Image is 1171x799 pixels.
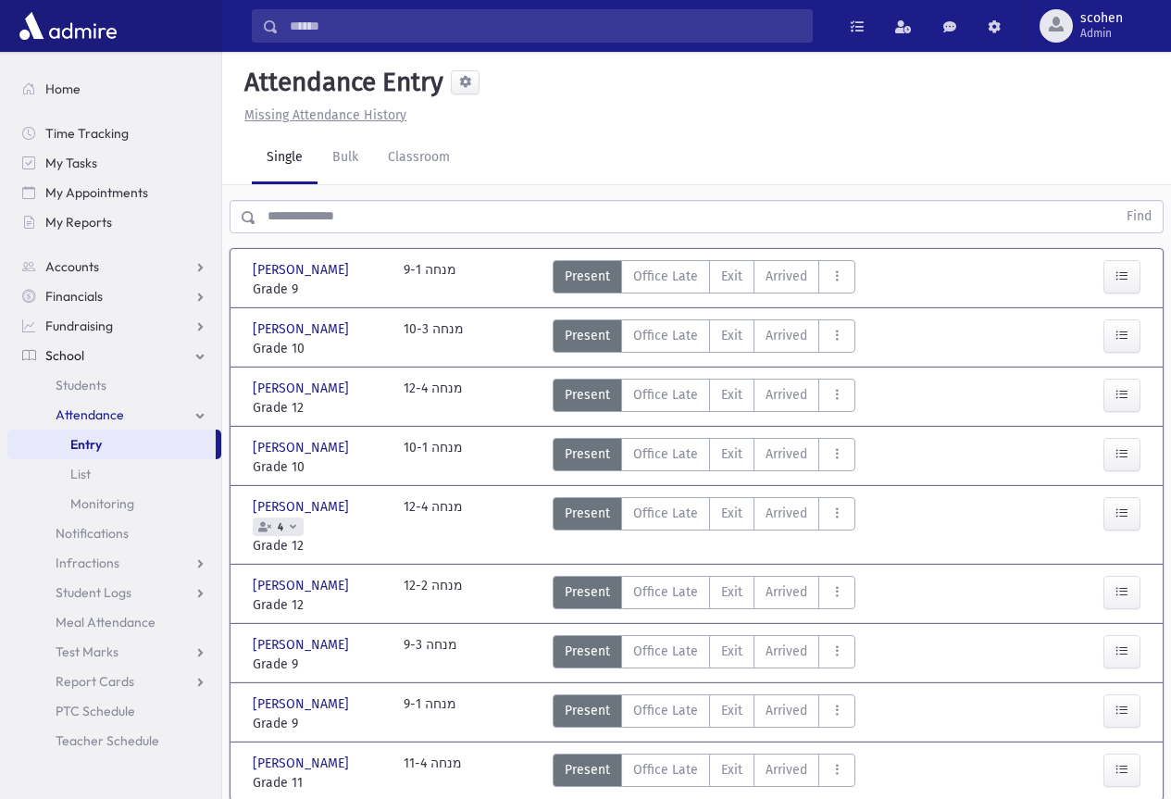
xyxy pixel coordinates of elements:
[633,701,698,720] span: Office Late
[721,444,742,464] span: Exit
[7,578,221,607] a: Student Logs
[7,252,221,281] a: Accounts
[633,444,698,464] span: Office Late
[7,489,221,518] a: Monitoring
[721,385,742,405] span: Exit
[7,311,221,341] a: Fundraising
[253,595,385,615] span: Grade 12
[7,667,221,696] a: Report Cards
[404,497,463,556] div: 12-4 מנחה
[565,642,610,661] span: Present
[318,132,373,184] a: Bulk
[553,379,855,418] div: AttTypes
[565,267,610,286] span: Present
[253,457,385,477] span: Grade 10
[1115,201,1163,232] button: Find
[404,635,457,674] div: 9-3 מנחה
[373,132,465,184] a: Classroom
[244,107,406,123] u: Missing Attendance History
[56,555,119,571] span: Infractions
[253,497,353,517] span: [PERSON_NAME]
[70,436,102,453] span: Entry
[45,288,103,305] span: Financials
[70,466,91,482] span: List
[45,258,99,275] span: Accounts
[721,642,742,661] span: Exit
[7,148,221,178] a: My Tasks
[1080,26,1123,41] span: Admin
[56,584,131,601] span: Student Logs
[565,385,610,405] span: Present
[7,637,221,667] a: Test Marks
[7,696,221,726] a: PTC Schedule
[633,642,698,661] span: Office Late
[279,9,812,43] input: Search
[56,673,134,690] span: Report Cards
[253,319,353,339] span: [PERSON_NAME]
[553,694,855,733] div: AttTypes
[7,518,221,548] a: Notifications
[7,207,221,237] a: My Reports
[45,81,81,97] span: Home
[70,495,134,512] span: Monitoring
[56,377,106,393] span: Students
[252,132,318,184] a: Single
[721,701,742,720] span: Exit
[404,754,462,793] div: 11-4 מנחה
[766,701,807,720] span: Arrived
[253,339,385,358] span: Grade 10
[633,326,698,345] span: Office Late
[253,398,385,418] span: Grade 12
[553,754,855,793] div: AttTypes
[274,521,287,533] span: 4
[766,267,807,286] span: Arrived
[766,385,807,405] span: Arrived
[45,155,97,171] span: My Tasks
[253,379,353,398] span: [PERSON_NAME]
[565,444,610,464] span: Present
[253,655,385,674] span: Grade 9
[7,341,221,370] a: School
[721,504,742,523] span: Exit
[565,326,610,345] span: Present
[7,178,221,207] a: My Appointments
[253,576,353,595] span: [PERSON_NAME]
[404,438,463,477] div: 10-1 מנחה
[45,184,148,201] span: My Appointments
[766,582,807,602] span: Arrived
[633,504,698,523] span: Office Late
[56,703,135,719] span: PTC Schedule
[45,125,129,142] span: Time Tracking
[553,438,855,477] div: AttTypes
[45,318,113,334] span: Fundraising
[56,406,124,423] span: Attendance
[565,504,610,523] span: Present
[253,754,353,773] span: [PERSON_NAME]
[237,67,443,98] h5: Attendance Entry
[56,614,156,630] span: Meal Attendance
[7,607,221,637] a: Meal Attendance
[253,635,353,655] span: [PERSON_NAME]
[45,347,84,364] span: School
[1080,11,1123,26] span: scohen
[56,643,118,660] span: Test Marks
[56,732,159,749] span: Teacher Schedule
[721,582,742,602] span: Exit
[553,576,855,615] div: AttTypes
[7,459,221,489] a: List
[7,548,221,578] a: Infractions
[7,370,221,400] a: Students
[7,281,221,311] a: Financials
[237,107,406,123] a: Missing Attendance History
[565,760,610,780] span: Present
[553,497,855,556] div: AttTypes
[7,119,221,148] a: Time Tracking
[7,74,221,104] a: Home
[565,582,610,602] span: Present
[7,430,216,459] a: Entry
[766,642,807,661] span: Arrived
[404,260,456,299] div: 9-1 מנחה
[404,694,456,733] div: 9-1 מנחה
[253,280,385,299] span: Grade 9
[553,635,855,674] div: AttTypes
